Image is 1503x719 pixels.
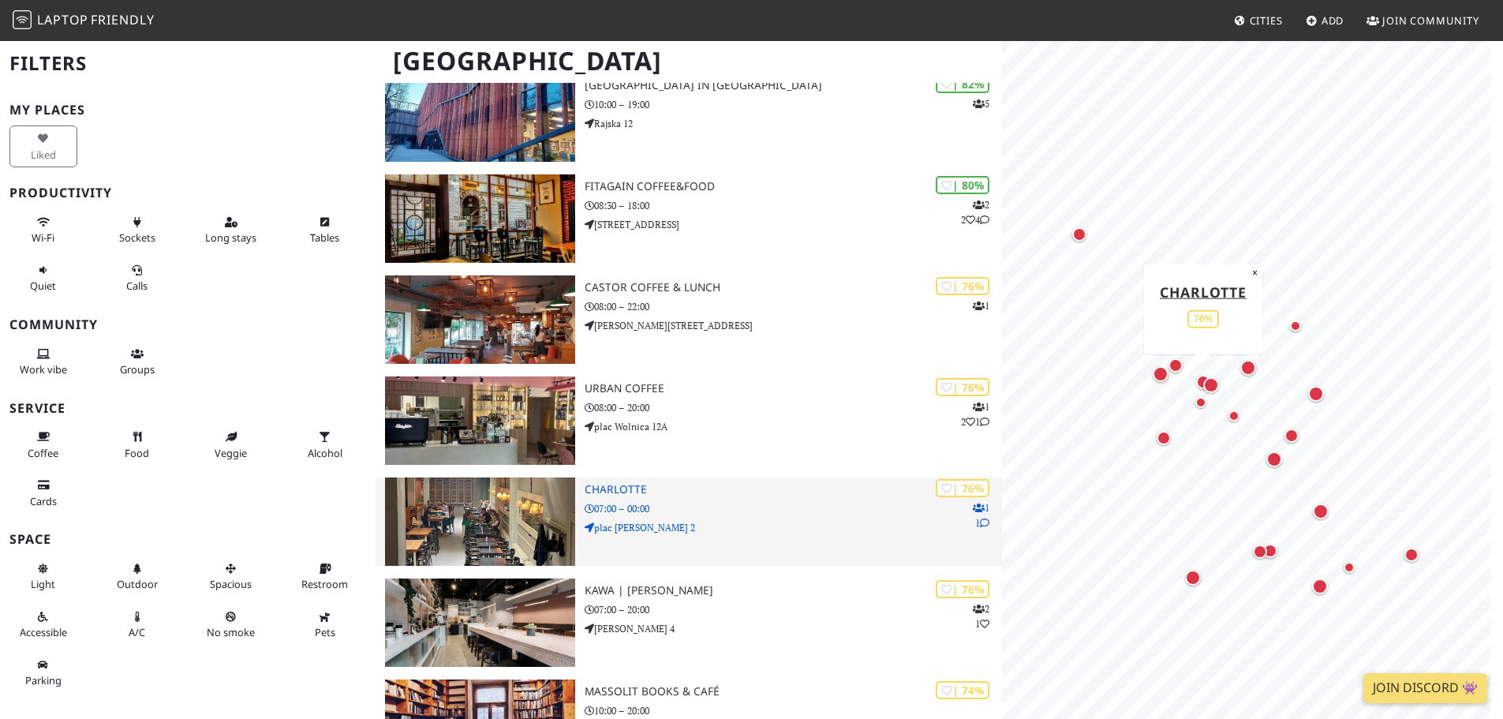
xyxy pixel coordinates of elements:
[9,103,366,118] h3: My Places
[1280,310,1311,342] div: Map marker
[385,477,575,566] img: Charlotte
[936,479,989,497] div: | 76%
[585,621,1002,636] p: [PERSON_NAME] 4
[13,7,155,35] a: LaptopFriendly LaptopFriendly
[376,376,1002,465] a: Urban Coffee | 76% 121 Urban Coffee 08:00 – 20:00 plac Wolnica 12A
[9,341,77,383] button: Work vibe
[9,185,366,200] h3: Productivity
[1322,13,1344,28] span: Add
[197,556,265,597] button: Spacious
[376,174,1002,263] a: Fitagain Coffee&Food | 80% 224 Fitagain Coffee&Food 08:30 – 18:00 [STREET_ADDRESS]
[1247,264,1262,281] button: Close popup
[32,230,54,245] span: Stable Wi-Fi
[936,277,989,295] div: | 76%
[91,11,154,28] span: Friendly
[9,652,77,694] button: Parking
[1382,13,1479,28] span: Join Community
[25,673,62,687] span: Parking
[1185,387,1217,418] div: Map marker
[291,209,359,251] button: Tables
[585,685,1002,698] h3: Massolit Books & Café
[585,180,1002,193] h3: Fitagain Coffee&Food
[385,275,575,364] img: Castor Coffee & Lunch
[129,625,145,639] span: Air conditioned
[9,604,77,646] button: Accessible
[1145,358,1176,390] div: Map marker
[1305,496,1337,527] div: Map marker
[1232,352,1264,384] div: Map marker
[585,97,1002,112] p: 10:00 – 19:00
[1195,369,1227,401] div: Map marker
[9,39,366,88] h2: Filters
[28,446,58,460] span: Coffee
[585,382,1002,395] h3: Urban Coffee
[973,298,989,313] p: 1
[1276,420,1307,451] div: Map marker
[380,39,999,83] h1: [GEOGRAPHIC_DATA]
[385,73,575,162] img: Arteteka Regional Public Library in Krakow
[30,494,57,508] span: Credit cards
[376,73,1002,162] a: Arteteka Regional Public Library in Krakow | 82% 5 [GEOGRAPHIC_DATA] in [GEOGRAPHIC_DATA] 10:00 –...
[585,281,1002,294] h3: Castor Coffee & Lunch
[197,604,265,646] button: No smoke
[585,116,1002,131] p: Rajska 12
[291,556,359,597] button: Restroom
[1177,562,1209,594] div: Map marker
[310,230,339,245] span: Work-friendly tables
[585,602,1002,617] p: 07:00 – 20:00
[197,424,265,466] button: Veggie
[315,625,335,639] span: Pet friendly
[9,424,77,466] button: Coffee
[1244,536,1276,567] div: Map marker
[973,96,989,111] p: 5
[9,532,366,547] h3: Space
[103,209,171,251] button: Sockets
[385,376,575,465] img: Urban Coffee
[1299,6,1351,35] a: Add
[1333,552,1365,583] div: Map marker
[9,257,77,299] button: Quiet
[9,209,77,251] button: Wi-Fi
[1187,309,1219,328] div: 76%
[1187,366,1219,398] div: Map marker
[936,176,989,194] div: | 80%
[1228,6,1289,35] a: Cities
[585,217,1002,232] p: [STREET_ADDRESS]
[376,579,1002,667] a: kawa | Romanowicza | 76% 21 kawa | [PERSON_NAME] 07:00 – 20:00 [PERSON_NAME] 4
[31,577,55,591] span: Natural light
[376,477,1002,566] a: Charlotte | 76% 11 Charlotte 07:00 – 00:00 plac [PERSON_NAME] 2
[20,362,67,376] span: People working
[308,446,342,460] span: Alcohol
[1300,378,1332,410] div: Map marker
[119,230,155,245] span: Power sockets
[961,399,989,429] p: 1 2 1
[103,556,171,597] button: Outdoor
[103,257,171,299] button: Calls
[585,299,1002,314] p: 08:00 – 22:00
[9,401,366,416] h3: Service
[103,604,171,646] button: A/C
[585,483,1002,496] h3: Charlotte
[1160,282,1247,301] a: Charlotte
[9,472,77,514] button: Cards
[585,318,1002,333] p: [PERSON_NAME][STREET_ADDRESS]
[585,419,1002,434] p: plac Wolnica 12A
[936,681,989,699] div: | 74%
[973,601,989,631] p: 2 1
[385,174,575,263] img: Fitagain Coffee&Food
[1360,6,1486,35] a: Join Community
[585,703,1002,718] p: 10:00 – 20:00
[291,424,359,466] button: Alcohol
[585,584,1002,597] h3: kawa | [PERSON_NAME]
[20,625,67,639] span: Accessible
[210,577,252,591] span: Spacious
[1250,13,1283,28] span: Cities
[1258,444,1290,475] div: Map marker
[13,10,32,29] img: LaptopFriendly
[197,209,265,251] button: Long stays
[961,197,989,227] p: 2 2 4
[120,362,155,376] span: Group tables
[30,279,56,293] span: Quiet
[585,198,1002,213] p: 08:30 – 18:00
[936,378,989,396] div: | 76%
